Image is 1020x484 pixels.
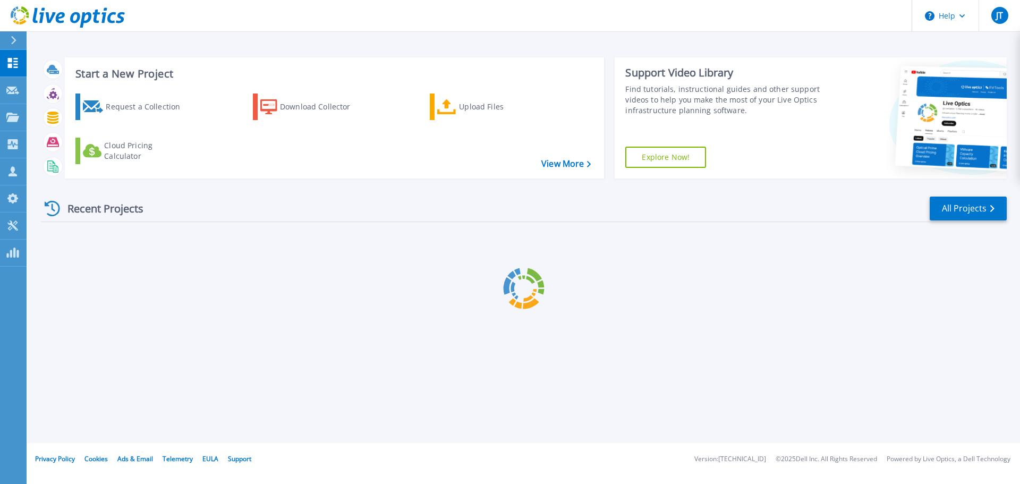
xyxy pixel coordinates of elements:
a: Ads & Email [117,454,153,463]
a: Privacy Policy [35,454,75,463]
li: Version: [TECHNICAL_ID] [694,456,766,463]
a: Cloud Pricing Calculator [75,138,194,164]
span: JT [996,11,1003,20]
a: All Projects [930,197,1007,220]
div: Upload Files [459,96,544,117]
div: Download Collector [280,96,365,117]
a: Telemetry [163,454,193,463]
a: Cookies [84,454,108,463]
li: Powered by Live Optics, a Dell Technology [887,456,1010,463]
div: Recent Projects [41,196,158,222]
a: Request a Collection [75,94,194,120]
a: Support [228,454,251,463]
a: Download Collector [253,94,371,120]
div: Find tutorials, instructional guides and other support videos to help you make the most of your L... [625,84,825,116]
li: © 2025 Dell Inc. All Rights Reserved [776,456,877,463]
a: Explore Now! [625,147,706,168]
a: EULA [202,454,218,463]
div: Support Video Library [625,66,825,80]
a: Upload Files [430,94,548,120]
div: Cloud Pricing Calculator [104,140,189,162]
a: View More [541,159,591,169]
h3: Start a New Project [75,68,591,80]
div: Request a Collection [106,96,191,117]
